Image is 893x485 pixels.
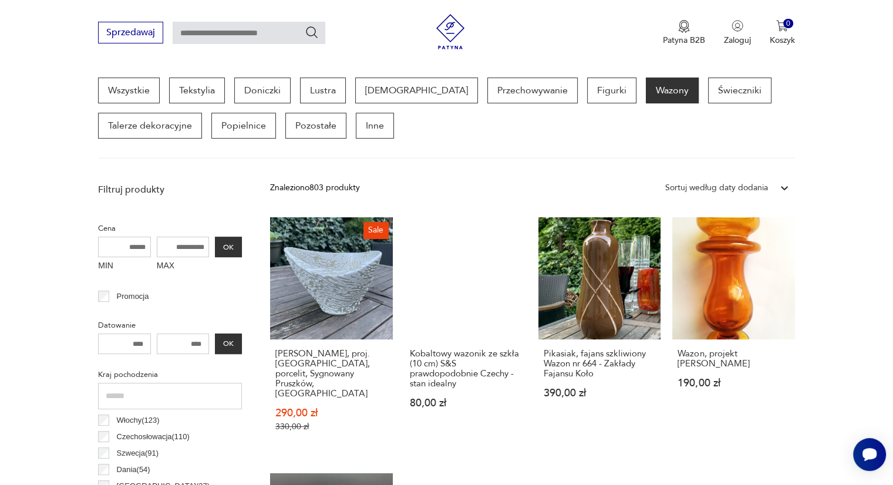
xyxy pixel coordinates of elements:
[98,319,242,332] p: Datowanie
[724,20,751,46] button: Zaloguj
[433,14,468,49] img: Patyna - sklep z meblami i dekoracjami vintage
[211,113,276,139] a: Popielnice
[275,422,387,432] p: 330,00 zł
[708,78,771,103] a: Świeczniki
[98,29,163,38] a: Sprzedawaj
[678,349,789,369] h3: Wazon, projekt [PERSON_NAME]
[215,334,242,354] button: OK
[663,20,705,46] button: Patyna B2B
[356,113,394,139] a: Inne
[544,349,655,379] h3: Pikasiak, fajans szkliwiony Wazon nr 664 - Zakłady Fajansu Koło
[487,78,578,103] a: Przechowywanie
[853,438,886,471] iframe: Smartsupp widget button
[117,414,160,427] p: Włochy ( 123 )
[300,78,346,103] a: Lustra
[538,217,661,454] a: Pikasiak, fajans szkliwiony Wazon nr 664 - Zakłady Fajansu KołoPikasiak, fajans szkliwiony Wazon ...
[587,78,636,103] a: Figurki
[98,368,242,381] p: Kraj pochodzenia
[770,35,795,46] p: Koszyk
[275,408,387,418] p: 290,00 zł
[663,20,705,46] a: Ikona medaluPatyna B2B
[157,257,210,276] label: MAX
[663,35,705,46] p: Patyna B2B
[169,78,225,103] a: Tekstylia
[672,217,794,454] a: Wazon, projekt Stefan SadowskiWazon, projekt [PERSON_NAME]190,00 zł
[98,183,242,196] p: Filtruj produkty
[285,113,346,139] a: Pozostałe
[678,20,690,33] img: Ikona medalu
[724,35,751,46] p: Zaloguj
[544,388,655,398] p: 390,00 zł
[270,181,360,194] div: Znaleziono 803 produkty
[732,20,743,32] img: Ikonka użytkownika
[215,237,242,257] button: OK
[355,78,478,103] a: [DEMOGRAPHIC_DATA]
[234,78,291,103] a: Doniczki
[405,217,527,454] a: Kobaltowy wazonik ze szkła (10 cm) S&S prawdopodobnie Czechy - stan idealnyKobaltowy wazonik ze s...
[117,290,149,303] p: Promocja
[117,447,159,460] p: Szwecja ( 91 )
[776,20,788,32] img: Ikona koszyka
[270,217,392,454] a: Salewazon ikebana, proj. Gołajewska, porcelit, Sygnowany Pruszków, PRL[PERSON_NAME], proj. [GEOGR...
[275,349,387,399] h3: [PERSON_NAME], proj. [GEOGRAPHIC_DATA], porcelit, Sygnowany Pruszków, [GEOGRAPHIC_DATA]
[770,20,795,46] button: 0Koszyk
[98,22,163,43] button: Sprzedawaj
[783,19,793,29] div: 0
[98,257,151,276] label: MIN
[98,113,202,139] a: Talerze dekoracyjne
[646,78,699,103] a: Wazony
[678,378,789,388] p: 190,00 zł
[98,78,160,103] a: Wszystkie
[117,463,150,476] p: Dania ( 54 )
[410,398,521,408] p: 80,00 zł
[410,349,521,389] h3: Kobaltowy wazonik ze szkła (10 cm) S&S prawdopodobnie Czechy - stan idealny
[117,430,190,443] p: Czechosłowacja ( 110 )
[98,222,242,235] p: Cena
[665,181,768,194] div: Sortuj według daty dodania
[305,25,319,39] button: Szukaj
